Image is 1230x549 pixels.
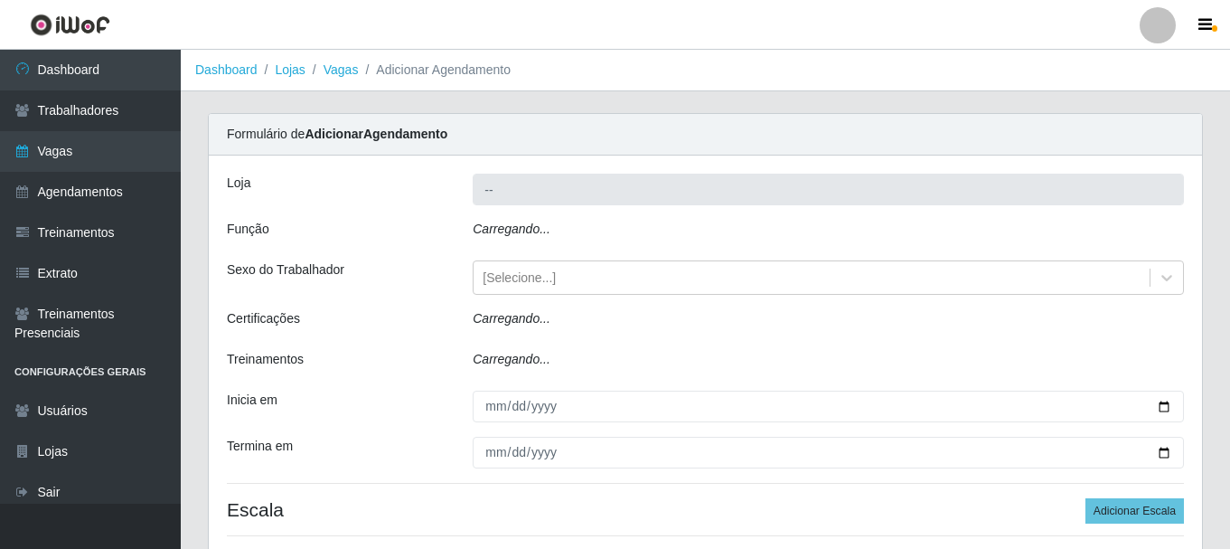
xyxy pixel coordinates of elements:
[473,352,550,366] i: Carregando...
[473,437,1184,469] input: 00/00/0000
[358,61,511,80] li: Adicionar Agendamento
[227,498,1184,521] h4: Escala
[483,269,556,288] div: [Selecione...]
[30,14,110,36] img: CoreUI Logo
[473,222,550,236] i: Carregando...
[227,309,300,328] label: Certificações
[305,127,447,141] strong: Adicionar Agendamento
[227,220,269,239] label: Função
[324,62,359,77] a: Vagas
[181,50,1230,91] nav: breadcrumb
[227,391,277,410] label: Inicia em
[227,174,250,193] label: Loja
[195,62,258,77] a: Dashboard
[209,114,1202,156] div: Formulário de
[275,62,305,77] a: Lojas
[227,260,344,279] label: Sexo do Trabalhador
[227,437,293,456] label: Termina em
[473,391,1184,422] input: 00/00/0000
[227,350,304,369] label: Treinamentos
[473,311,550,326] i: Carregando...
[1085,498,1184,524] button: Adicionar Escala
